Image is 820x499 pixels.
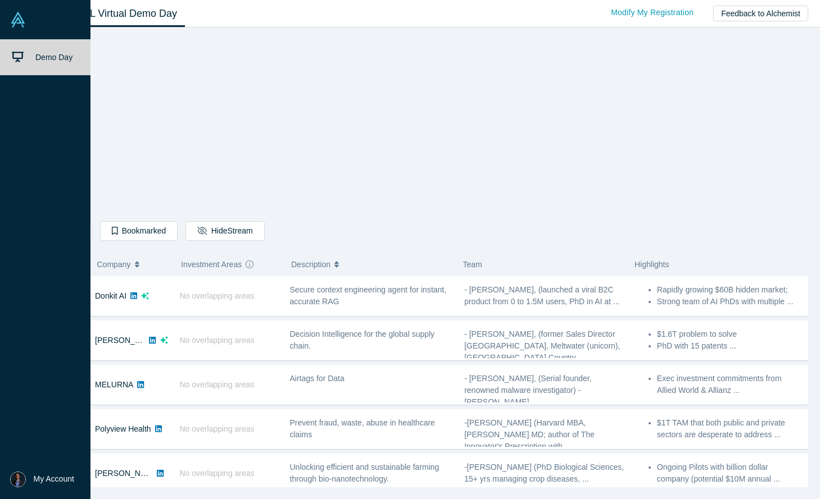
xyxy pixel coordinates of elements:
button: Feedback to Alchemist [713,6,808,21]
span: - [PERSON_NAME], (former Sales Director [GEOGRAPHIC_DATA], Meltwater (unicorn), [GEOGRAPHIC_DATA]... [464,329,620,362]
iframe: Alchemist Class XL Demo Day: Vault [271,36,585,213]
span: No overlapping areas [180,380,255,389]
span: Airtags for Data [290,374,345,383]
li: $1.6T problem to solve [657,328,802,340]
span: Company [97,253,131,276]
li: Ongoing Pilots with billion dollar company (potential $10M annual ... [657,461,802,485]
a: Modify My Registration [599,3,705,22]
span: Highlights [635,260,669,269]
span: No overlapping areas [180,424,255,433]
li: Exec investment commitments from Allied World & Allianz ... [657,373,802,396]
span: Team [463,260,482,269]
svg: dsa ai sparkles [160,336,168,344]
a: Donkit AI [95,291,126,300]
img: Sunil Kunisetty's Account [10,471,26,487]
button: Company [97,253,170,276]
a: Polyview Health [95,424,151,433]
span: Prevent fraud, waste, abuse in healthcare claims [290,418,435,439]
li: $1T TAM that both public and private sectors are desperate to address ... [657,417,802,441]
span: -[PERSON_NAME] (PhD Biological Sciences, 15+ yrs managing crop diseases, ... [464,463,624,483]
a: Class XL Virtual Demo Day [47,1,185,27]
button: Bookmarked [100,221,178,241]
span: Decision Intelligence for the global supply chain. [290,329,435,350]
li: Strong team of AI PhDs with multiple ... [657,296,802,308]
span: - [PERSON_NAME], (Serial founder, renowned malware investigator) - [PERSON_NAME] ... [464,374,591,406]
span: No overlapping areas [180,469,255,478]
span: No overlapping areas [180,291,255,300]
span: No overlapping areas [180,336,255,345]
span: -[PERSON_NAME] (Harvard MBA, [PERSON_NAME] MD; author of The Innovator's Prescription with ... [464,418,595,451]
button: My Account [10,471,74,487]
span: Secure context engineering agent for instant, accurate RAG [290,285,447,306]
span: Unlocking efficient and sustainable farming through bio-nanotechnology. [290,463,440,483]
a: [PERSON_NAME] [95,336,160,345]
span: My Account [34,473,74,485]
button: HideStream [185,221,264,241]
span: - [PERSON_NAME], (launched a viral B2C product from 0 to 1.5M users, PhD in AI at ... [464,285,619,306]
span: Investment Areas [181,253,242,276]
a: [PERSON_NAME] [95,469,160,478]
li: PhD with 15 patents ... [657,340,802,352]
li: Rapidly growing $60B hidden market; [657,284,802,296]
a: MELURNA [95,380,133,389]
button: Description [291,253,451,276]
img: Alchemist Vault Logo [10,12,26,28]
span: Description [291,253,330,276]
span: Demo Day [35,53,73,62]
svg: dsa ai sparkles [141,292,149,300]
